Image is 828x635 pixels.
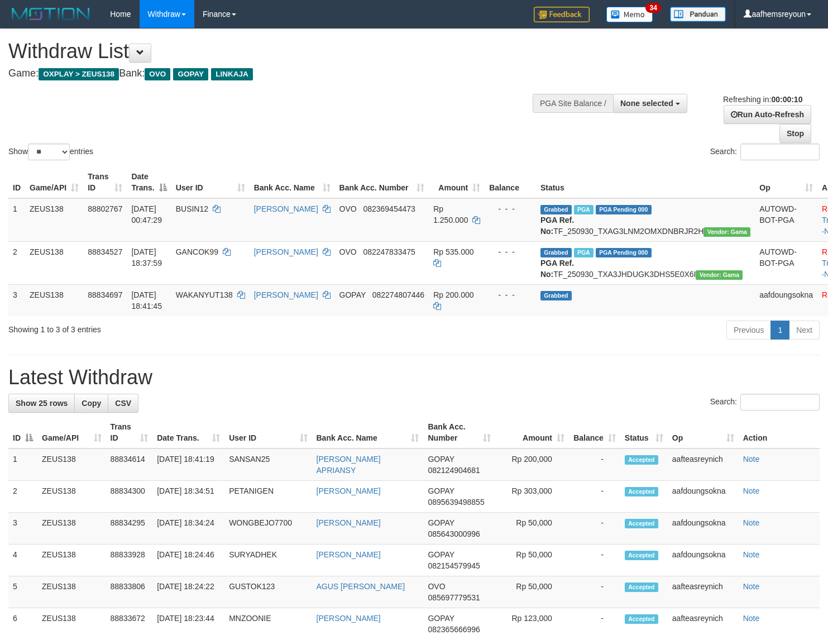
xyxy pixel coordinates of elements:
input: Search: [740,394,820,410]
span: OXPLAY > ZEUS138 [39,68,119,80]
td: aafdoungsokna [755,284,817,316]
span: Copy 085697779531 to clipboard [428,593,480,602]
span: Grabbed [540,205,572,214]
span: Accepted [625,519,658,528]
th: Balance [485,166,536,198]
td: [DATE] 18:24:46 [152,545,224,576]
th: User ID: activate to sort column ascending [171,166,250,198]
td: Rp 50,000 [495,576,569,608]
button: None selected [613,94,687,113]
span: Marked by aafsreyleap [574,205,594,214]
td: 1 [8,198,25,242]
label: Search: [710,144,820,160]
span: [DATE] 00:47:29 [131,204,162,225]
a: Note [743,614,760,623]
span: Copy 082274807446 to clipboard [372,290,424,299]
span: Copy 085643000996 to clipboard [428,529,480,538]
td: WONGBEJO7700 [224,513,312,545]
td: 88833806 [106,576,153,608]
td: [DATE] 18:24:22 [152,576,224,608]
a: AGUS [PERSON_NAME] [317,582,405,591]
td: aafdoungsokna [668,513,739,545]
span: Copy 082365666996 to clipboard [428,625,480,634]
span: CSV [115,399,131,408]
span: Copy [82,399,101,408]
td: ZEUS138 [37,513,106,545]
th: Amount: activate to sort column ascending [495,417,569,448]
td: 88834614 [106,448,153,481]
td: - [569,513,620,545]
span: Marked by aafnoeunsreypich [574,248,594,257]
td: aafdoungsokna [668,545,739,576]
th: Bank Acc. Number: activate to sort column ascending [335,166,429,198]
span: [DATE] 18:41:45 [131,290,162,311]
td: AUTOWD-BOT-PGA [755,241,817,284]
span: Accepted [625,487,658,496]
a: Next [789,321,820,340]
th: Date Trans.: activate to sort column ascending [152,417,224,448]
a: CSV [108,394,138,413]
a: Note [743,582,760,591]
a: Copy [74,394,108,413]
span: OVO [145,68,170,80]
td: Rp 303,000 [495,481,569,513]
th: Bank Acc. Name: activate to sort column ascending [312,417,424,448]
td: SURYADHEK [224,545,312,576]
span: WAKANYUT138 [176,290,233,299]
th: Op: activate to sort column ascending [668,417,739,448]
span: PGA Pending [596,205,652,214]
span: GOPAY [428,518,454,527]
th: User ID: activate to sort column ascending [224,417,312,448]
label: Search: [710,394,820,410]
a: [PERSON_NAME] [254,247,318,256]
b: PGA Ref. No: [540,259,574,279]
select: Showentries [28,144,70,160]
div: - - - [489,246,532,257]
span: Grabbed [540,248,572,257]
th: Trans ID: activate to sort column ascending [83,166,127,198]
td: 3 [8,284,25,316]
input: Search: [740,144,820,160]
td: 88834300 [106,481,153,513]
td: 4 [8,545,37,576]
span: 88834697 [88,290,122,299]
th: Bank Acc. Name: activate to sort column ascending [250,166,335,198]
a: Run Auto-Refresh [724,105,811,124]
td: Rp 50,000 [495,545,569,576]
td: 3 [8,513,37,545]
span: Accepted [625,614,658,624]
img: MOTION_logo.png [8,6,93,22]
a: [PERSON_NAME] [254,204,318,213]
th: ID: activate to sort column descending [8,417,37,448]
th: Bank Acc. Number: activate to sort column ascending [423,417,495,448]
div: - - - [489,289,532,300]
strong: 00:00:10 [771,95,802,104]
td: aafteasreynich [668,576,739,608]
span: Show 25 rows [16,399,68,408]
span: LINKAJA [211,68,253,80]
td: Rp 50,000 [495,513,569,545]
span: OVO [339,247,357,256]
th: Action [739,417,820,448]
td: ZEUS138 [37,545,106,576]
h1: Latest Withdraw [8,366,820,389]
span: GOPAY [173,68,208,80]
td: [DATE] 18:41:19 [152,448,224,481]
td: [DATE] 18:34:51 [152,481,224,513]
td: 5 [8,576,37,608]
td: 88834295 [106,513,153,545]
span: OVO [339,204,357,213]
a: [PERSON_NAME] APRIANSY [317,455,381,475]
span: 88802767 [88,204,122,213]
div: - - - [489,203,532,214]
td: GUSTOK123 [224,576,312,608]
b: PGA Ref. No: [540,216,574,236]
span: [DATE] 18:37:59 [131,247,162,268]
span: Copy 082247833475 to clipboard [363,247,415,256]
td: aafteasreynich [668,448,739,481]
span: GOPAY [428,550,454,559]
span: GOPAY [428,455,454,464]
span: PGA Pending [596,248,652,257]
th: Game/API: activate to sort column ascending [37,417,106,448]
span: GOPAY [339,290,366,299]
